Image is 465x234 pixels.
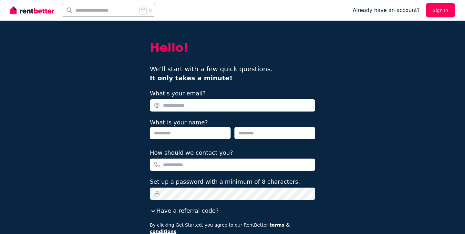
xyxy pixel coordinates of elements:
a: Sign In [426,3,455,17]
span: We’ll start with a few quick questions. [150,65,273,82]
label: What's your email? [150,89,206,98]
h2: Hello! [150,41,315,54]
b: It only takes a minute! [150,74,232,82]
span: Already have an account? [353,6,420,14]
label: Set up a password with a minimum of 8 characters. [150,177,300,186]
img: RentBetter [10,5,54,15]
span: k [149,8,151,13]
label: What is your name? [150,119,208,126]
label: How should we contact you? [150,148,233,157]
button: Have a referral code? [150,206,219,215]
